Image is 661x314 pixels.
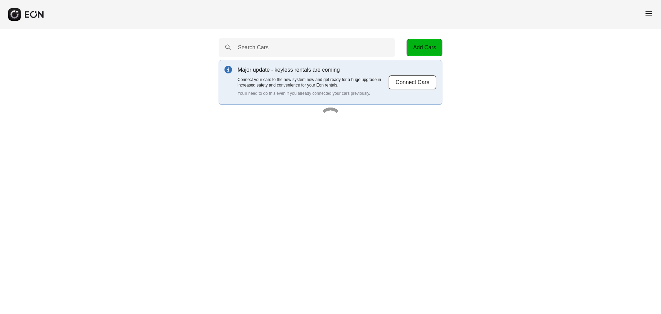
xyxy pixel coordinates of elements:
[388,75,437,90] button: Connect Cars
[238,91,388,96] p: You'll need to do this even if you already connected your cars previously.
[407,39,442,56] button: Add Cars
[224,66,232,73] img: info
[238,77,388,88] p: Connect your cars to the new system now and get ready for a huge upgrade in increased safety and ...
[238,43,269,52] label: Search Cars
[238,66,388,74] p: Major update - keyless rentals are coming
[644,9,653,18] span: menu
